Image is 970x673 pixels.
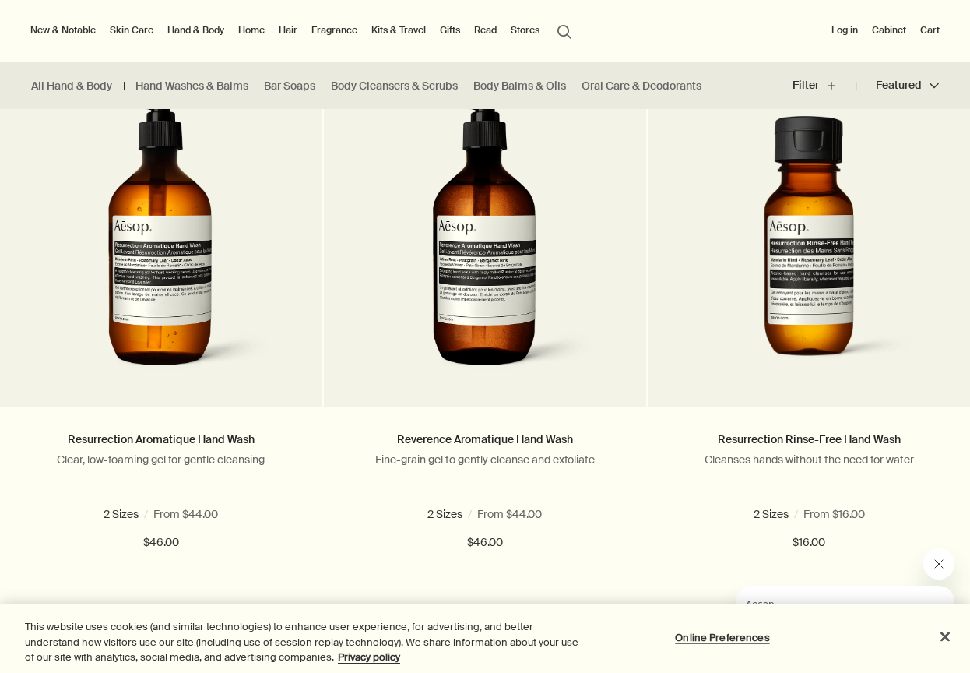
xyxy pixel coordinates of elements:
[825,507,875,521] span: 16.9 fl oz
[9,33,195,76] span: Our consultants are available now to offer personalised product advice.
[397,432,573,446] a: Reverence Aromatique Hand Wash
[143,534,179,552] span: $46.00
[164,21,227,40] a: Hand & Body
[672,453,947,467] p: Cleanses hands without the need for water
[494,507,566,521] span: 16.9 fl oz refill
[508,21,543,40] button: Stores
[923,548,954,580] iframe: Close message from Aesop
[869,21,909,40] a: Cabinet
[31,79,112,93] a: All Hand & Body
[308,21,360,40] a: Fragrance
[338,650,400,664] a: More information about your privacy, opens in a new tab
[90,507,140,521] span: 16.9 fl oz
[793,67,856,104] button: Filter
[793,534,825,552] span: $16.00
[754,507,796,521] span: 1.6 fl oz
[828,21,861,40] button: Log in
[550,16,578,45] button: Open search
[856,67,939,104] button: Featured
[736,586,954,657] iframe: Message from Aesop
[672,116,947,385] img: Resurrection Rinse-Free Hand Wash in amber plastic bottle
[473,79,566,93] a: Body Balms & Oils
[928,619,962,654] button: Close
[276,21,300,40] a: Hair
[25,619,582,665] div: This website uses cookies (and similar technologies) to enhance user experience, for advertising,...
[369,96,602,384] img: Reverence Aromatique Hand Wash with pump
[170,507,242,521] span: 16.9 fl oz refill
[68,432,255,446] a: Resurrection Aromatique Hand Wash
[23,453,298,467] p: Clear, low-foaming gel for gentle cleansing
[917,21,943,40] button: Cart
[235,21,268,40] a: Home
[264,79,315,93] a: Bar Soaps
[648,96,970,407] a: Resurrection Rinse-Free Hand Wash in amber plastic bottle
[135,79,248,93] a: Hand Washes & Balms
[471,21,500,40] a: Read
[699,548,954,657] div: Aesop says "Our consultants are available now to offer personalised product advice.". Open messag...
[437,21,463,40] a: Gifts
[673,622,771,653] button: Online Preferences, Opens the preference center dialog
[331,79,458,93] a: Body Cleansers & Scrubs
[324,96,645,407] a: Reverence Aromatique Hand Wash with pump
[414,507,464,521] span: 16.9 fl oz
[582,79,701,93] a: Oral Care & Deodorants
[27,21,99,40] button: New & Notable
[718,432,901,446] a: Resurrection Rinse-Free Hand Wash
[107,21,156,40] a: Skin Care
[467,534,503,552] span: $46.00
[44,96,277,384] img: Resurrection Aromatique Hand Wash with pump
[347,453,622,467] p: Fine-grain gel to gently cleanse and exfoliate
[368,21,429,40] a: Kits & Travel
